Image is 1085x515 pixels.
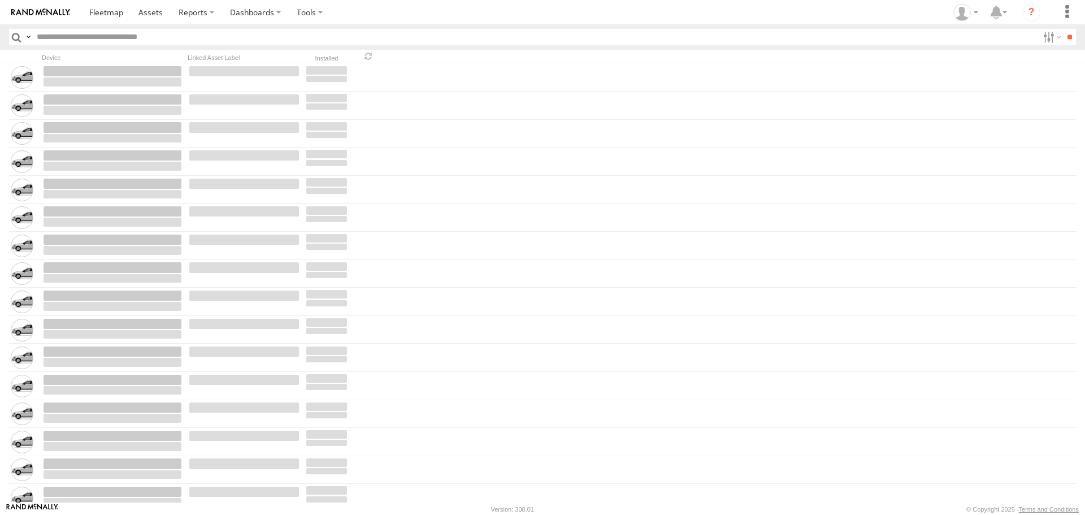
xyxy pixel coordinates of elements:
[966,506,1079,513] div: © Copyright 2025 -
[42,54,183,62] div: Device
[949,4,982,21] div: Adam Falloon
[24,29,33,45] label: Search Query
[491,506,534,513] div: Version: 308.01
[1019,506,1079,513] a: Terms and Conditions
[1022,3,1040,21] i: ?
[1039,29,1063,45] label: Search Filter Options
[11,8,70,16] img: rand-logo.svg
[305,56,348,62] div: Installed
[362,51,375,62] span: Refresh
[6,504,58,515] a: Visit our Website
[188,54,301,62] div: Linked Asset Label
